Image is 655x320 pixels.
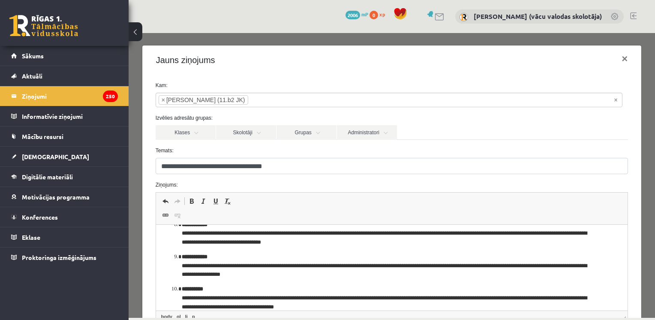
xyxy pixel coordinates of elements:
[21,48,506,56] label: Kam:
[11,66,118,86] a: Aktuāli
[31,163,43,174] a: Atcelt (vadīšanas taustiņš+Z)
[346,11,360,19] span: 2006
[493,283,497,287] span: Mērogot
[43,163,55,174] a: Atkārtot (vadīšanas taustiņš+Y)
[22,86,118,106] legend: Ziņojumi
[11,86,118,106] a: Ziņojumi250
[57,163,69,174] a: Treknraksts (vadīšanas taustiņš+B)
[11,106,118,126] a: Informatīvie ziņojumi
[22,153,89,160] span: [DEMOGRAPHIC_DATA]
[11,248,118,267] a: Proktoringa izmēģinājums
[346,11,368,18] a: 2006 mP
[81,163,93,174] a: Pasvītrojums (vadīšanas taustiņš+U)
[69,163,81,174] a: Slīpraksts (vadīšanas taustiņš+I)
[11,167,118,187] a: Digitālie materiāli
[22,52,44,60] span: Sākums
[46,280,54,287] a: ol elements
[22,254,96,261] span: Proktoringa izmēģinājums
[486,14,506,38] button: ×
[370,11,378,19] span: 0
[21,81,506,89] label: Izvēlies adresātu grupas:
[22,233,40,241] span: Eklase
[11,147,118,166] a: [DEMOGRAPHIC_DATA]
[148,92,208,107] a: Grupas
[43,177,55,188] a: Atsaistīt
[55,280,61,287] a: li elements
[208,92,268,107] a: Administratori
[486,63,489,71] span: Noņemt visus vienumus
[22,72,42,80] span: Aktuāli
[27,21,87,33] h4: Jauns ziņojums
[370,11,389,18] a: 0 xp
[11,187,118,207] a: Motivācijas programma
[27,92,87,107] a: Klases
[31,177,43,188] a: Saite (vadīšanas taustiņš+K)
[93,163,105,174] a: Noņemt stilus
[33,63,36,71] span: ×
[460,13,468,21] img: Inga Volfa (vācu valodas skolotāja)
[11,207,118,227] a: Konferences
[22,173,73,181] span: Digitālie materiāli
[11,127,118,146] a: Mācību resursi
[22,106,118,126] legend: Informatīvie ziņojumi
[379,11,385,18] span: xp
[21,148,506,156] label: Ziņojums:
[361,11,368,18] span: mP
[21,114,506,121] label: Temats:
[30,62,120,72] li: Sandra Lasmane (11.b2 JK)
[103,91,118,102] i: 250
[11,46,118,66] a: Sākums
[11,227,118,247] a: Eklase
[27,192,499,278] iframe: Bagātinātā teksta redaktors, wiswyg-editor-47024958091780-1758122448-961
[22,193,90,201] span: Motivācijas programma
[87,92,147,107] a: Skolotāji
[474,12,602,21] a: [PERSON_NAME] (vācu valodas skolotāja)
[31,280,45,287] a: body elements
[22,213,58,221] span: Konferences
[62,280,68,287] a: p elements
[22,133,63,140] span: Mācību resursi
[9,15,78,36] a: Rīgas 1. Tālmācības vidusskola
